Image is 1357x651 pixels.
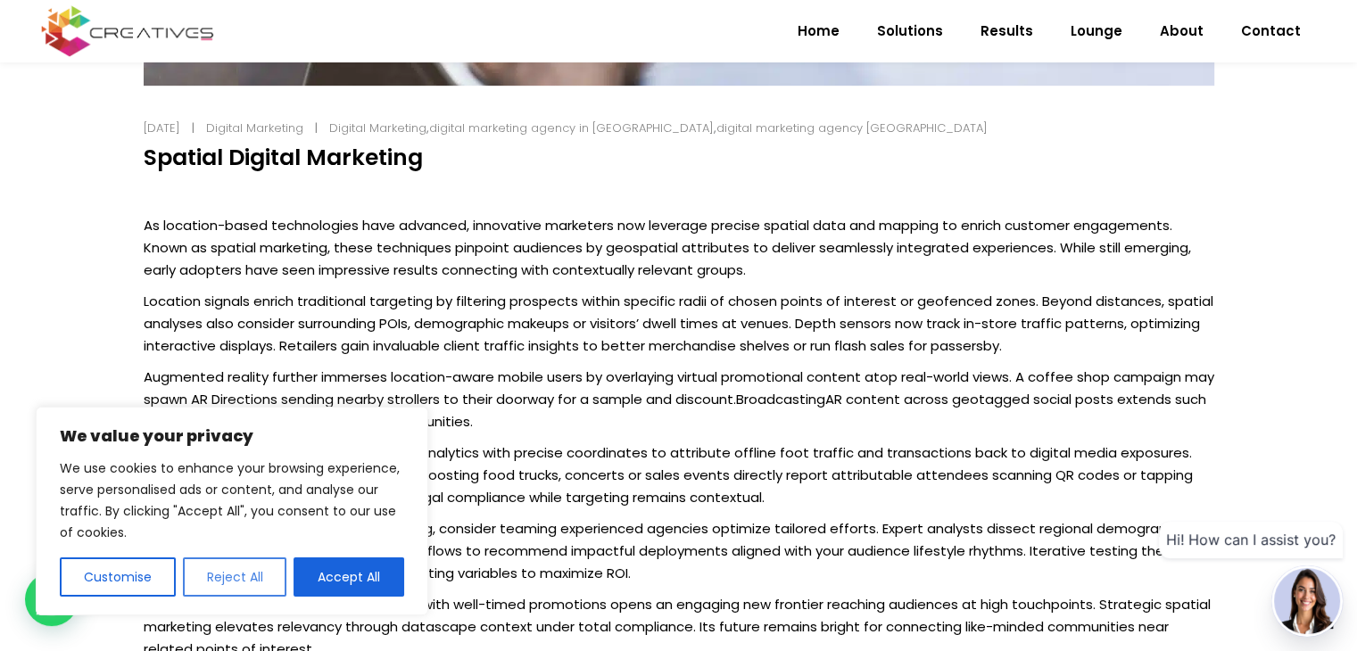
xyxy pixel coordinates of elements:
p: We use cookies to enhance your browsing experience, serve personalised ads or content, and analys... [60,457,404,543]
a: Home [779,8,858,54]
p: Location signals enrich traditional targeting by filtering prospects within specific radii of cho... [144,290,1214,357]
span: Solutions [877,8,943,54]
h4: Spatial Digital Marketing [144,144,1214,171]
a: Lounge [1052,8,1141,54]
button: Reject All [183,557,287,597]
a: Results [962,8,1052,54]
span: Lounge [1071,8,1122,54]
div: Hi! How can I assist you? [1159,522,1343,558]
span: Results [981,8,1033,54]
a: Broadcasting [736,390,825,408]
p: Augmented reality further immerses location-aware mobile users by overlaying virtual promotional ... [144,366,1214,433]
a: digital marketing agency [GEOGRAPHIC_DATA] [716,119,988,136]
p: We value your privacy [60,425,404,447]
button: Customise [60,557,176,597]
a: [DATE] [144,119,180,136]
div: , , [329,117,988,139]
p: As spatial opportunities continue emerging, consider teaming experienced agencies optimize tailor... [144,517,1214,584]
a: Contact [1222,8,1320,54]
a: digital marketing agency in [GEOGRAPHIC_DATA] [429,119,714,136]
span: About [1160,8,1204,54]
p: As location-based technologies have advanced, innovative marketers now leverage precise spatial d... [144,214,1214,281]
a: Solutions [858,8,962,54]
a: Digital Marketing [206,119,303,136]
img: agent [1274,568,1340,634]
a: Digital Marketing [329,119,426,136]
a: About [1141,8,1222,54]
span: Home [798,8,840,54]
div: We value your privacy [36,407,428,615]
img: Creatives [37,4,218,59]
p: Mapping platforms now blend behavioral analytics with precise coordinates to attribute offline fo... [144,441,1214,508]
button: Accept All [294,557,404,597]
span: Contact [1241,8,1301,54]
